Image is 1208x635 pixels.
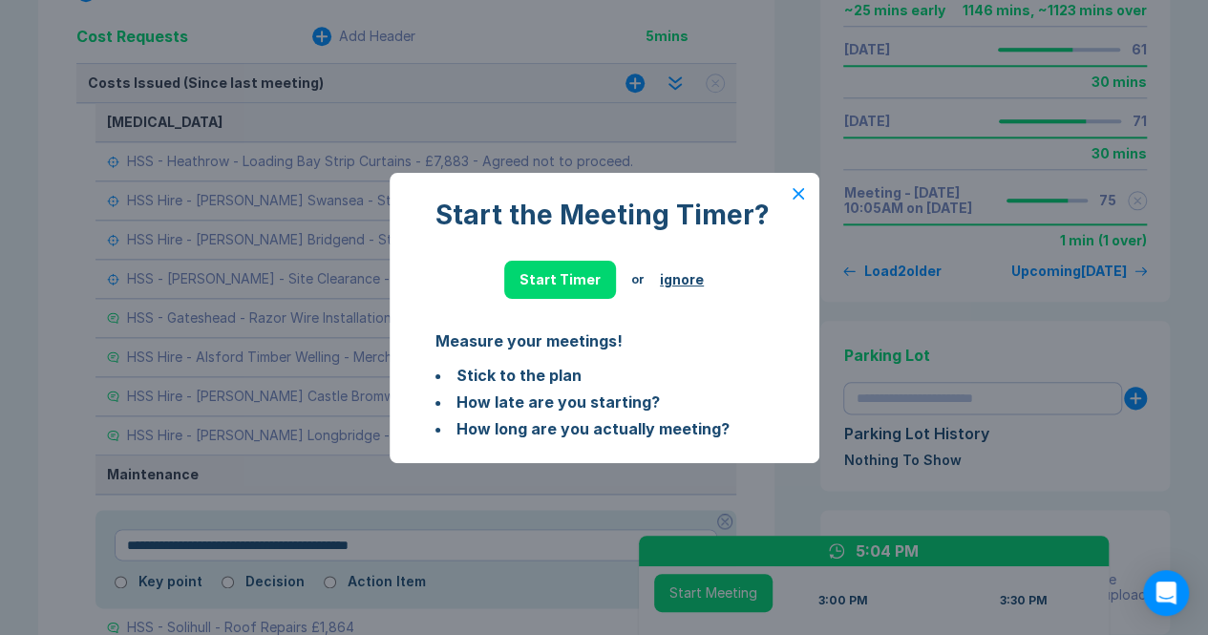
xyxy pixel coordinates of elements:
[435,200,774,230] div: Start the Meeting Timer?
[435,417,774,440] li: How long are you actually meeting?
[660,272,704,287] button: ignore
[435,329,774,352] div: Measure your meetings!
[1143,570,1189,616] div: Open Intercom Messenger
[631,272,645,287] div: or
[435,364,774,387] li: Stick to the plan
[435,391,774,413] li: How late are you starting?
[504,261,616,299] button: Start Timer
